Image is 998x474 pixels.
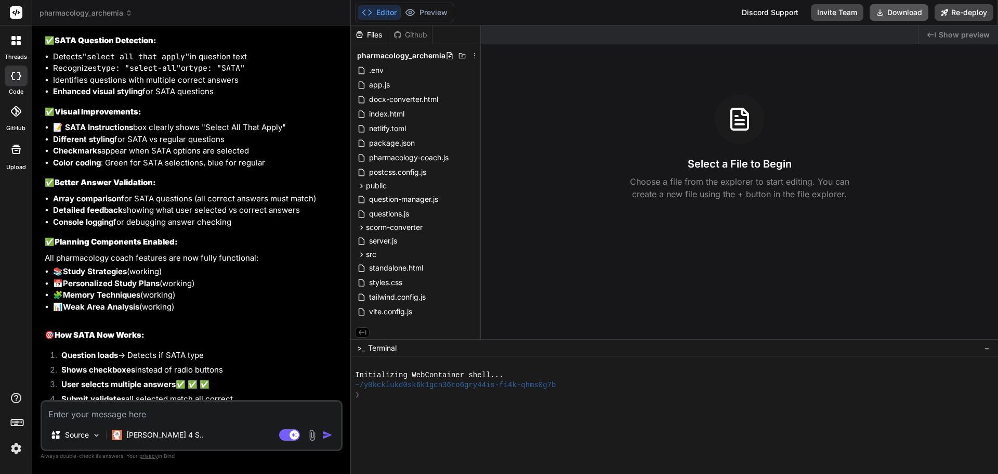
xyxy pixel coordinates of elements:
strong: User selects multiple answers [61,379,176,389]
li: 📚 (working) [53,266,340,278]
strong: Question loads [61,350,118,360]
span: standalone.html [368,262,424,274]
span: pharmacology_archemia [40,8,133,18]
li: all selected match all correct [53,393,340,408]
li: for debugging answer checking [53,216,340,228]
span: styles.css [368,276,403,289]
li: Recognizes or [53,62,340,74]
strong: Detailed feedback [53,205,123,215]
h3: ✅ [45,177,340,189]
strong: Array comparison [53,194,121,203]
span: index.html [368,108,405,120]
span: Initializing WebContainer shell... [355,370,504,380]
span: privacy [139,453,158,459]
img: settings [7,440,25,457]
li: showing what user selected vs correct answers [53,204,340,216]
strong: Console logging [53,217,113,227]
h3: ✅ [45,236,340,248]
label: threads [5,53,27,61]
span: pharmacology-coach.js [368,151,450,164]
span: server.js [368,235,398,247]
div: Github [389,30,432,40]
span: question-manager.js [368,193,439,206]
button: Editor [358,5,401,20]
strong: Submit validates [61,394,125,404]
span: docx-converter.html [368,93,439,106]
strong: Personalized Study Plans [63,278,160,288]
strong: Weak Area Analysis [63,302,139,312]
p: [PERSON_NAME] 4 S.. [126,430,204,440]
span: pharmacology_archemia [357,50,445,61]
label: GitHub [6,124,25,133]
span: postcss.config.js [368,166,427,178]
img: Claude 4 Sonnet [112,430,122,440]
code: "select all that apply" [82,52,190,62]
span: public [366,181,387,191]
h2: 🎯 [45,329,340,341]
span: >_ [357,343,365,353]
strong: Planning Components Enabled: [55,237,178,247]
span: scorm-converter [366,222,423,233]
img: Pick Models [92,431,101,440]
strong: Checkmarks [53,146,101,156]
strong: Visual Improvements: [55,107,141,117]
li: for SATA questions [53,86,340,98]
strong: How SATA Now Works: [55,330,145,340]
button: − [982,340,992,356]
h3: Select a File to Begin [688,157,792,171]
span: package.json [368,137,416,149]
button: Re-deploy [935,4,993,21]
span: Terminal [368,343,397,353]
li: ✅ ✅ ✅ [53,379,340,393]
li: box clearly shows "Select All That Apply" [53,122,340,134]
span: questions.js [368,208,410,220]
strong: SATA Question Detection: [55,35,156,45]
p: Choose a file from the explorer to start editing. You can create a new file using the + button in... [623,175,856,200]
p: Always double-check its answers. Your in Bind [41,451,343,461]
strong: 📝 SATA Instructions [53,122,133,132]
h3: ✅ [45,35,340,47]
span: ~/y0kcklukd0sk6k1gcn36to6gry44is-fi4k-qhms0g7b [355,380,556,390]
li: : Green for SATA selections, blue for regular [53,157,340,169]
img: attachment [306,429,318,441]
li: Identifies questions with multiple correct answers [53,74,340,86]
div: Files [351,30,389,40]
h3: ✅ [45,106,340,118]
span: app.js [368,79,391,91]
code: type: "SATA" [189,63,245,73]
button: Preview [401,5,452,20]
button: Download [870,4,928,21]
strong: Study Strategies [63,266,127,276]
strong: Color coding [53,158,101,168]
strong: Enhanced visual styling [53,86,142,96]
span: .env [368,64,385,76]
code: type: "select-all" [97,63,181,73]
li: Detects in question text [53,51,340,63]
span: vite.config.js [368,305,413,318]
li: 📅 (working) [53,278,340,290]
span: Show preview [939,30,990,40]
span: src [366,249,376,260]
li: instead of radio buttons [53,364,340,379]
strong: Shows checkboxes [61,365,135,375]
label: Upload [6,163,26,172]
img: icon [322,430,333,440]
strong: Memory Techniques [63,290,140,300]
span: netlify.toml [368,122,407,135]
li: 📊 (working) [53,301,340,313]
p: Source [65,430,89,440]
span: − [984,343,990,353]
div: Discord Support [736,4,805,21]
strong: Better Answer Validation: [55,177,156,187]
li: appear when SATA options are selected [53,145,340,157]
strong: Different styling [53,134,114,144]
label: code [9,87,23,96]
p: All pharmacology coach features are now fully functional: [45,252,340,264]
span: ❯ [355,390,360,400]
li: for SATA vs regular questions [53,134,340,146]
span: tailwind.config.js [368,291,427,303]
li: for SATA questions (all correct answers must match) [53,193,340,205]
button: Invite Team [811,4,863,21]
li: → Detects if SATA type [53,350,340,364]
li: 🧩 (working) [53,289,340,301]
